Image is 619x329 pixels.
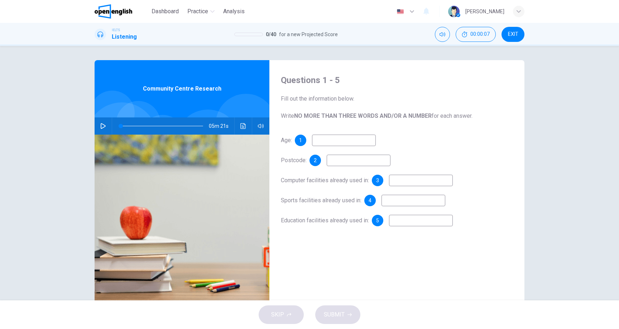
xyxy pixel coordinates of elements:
[281,137,292,144] span: Age:
[396,9,405,14] img: en
[281,95,513,120] span: Fill out the information below. Write for each answer.
[299,138,302,143] span: 1
[237,117,249,135] button: Click to see the audio transcription
[143,84,221,93] span: Community Centre Research
[508,32,518,37] span: EXIT
[448,6,460,17] img: Profile picture
[281,157,307,164] span: Postcode:
[294,112,432,119] b: NO MORE THAN THREE WORDS AND/OR A NUMBER
[281,217,369,224] span: Education facilities already used in:
[465,7,504,16] div: [PERSON_NAME]
[95,4,149,19] a: OpenEnglish logo
[152,7,179,16] span: Dashboard
[209,117,234,135] span: 05m 21s
[314,158,317,163] span: 2
[279,30,338,39] span: for a new Projected Score
[187,7,208,16] span: Practice
[376,218,379,223] span: 5
[281,197,361,204] span: Sports facilities already used in:
[223,7,245,16] span: Analysis
[456,27,496,42] div: Hide
[95,4,132,19] img: OpenEnglish logo
[266,30,276,39] span: 0 / 40
[220,5,248,18] button: Analysis
[502,27,524,42] button: EXIT
[369,198,371,203] span: 4
[470,32,490,37] span: 00:00:07
[281,177,369,184] span: Computer facilities already used in:
[435,27,450,42] div: Mute
[112,33,137,41] h1: Listening
[184,5,217,18] button: Practice
[95,135,269,309] img: Community Centre Research
[456,27,496,42] button: 00:00:07
[149,5,182,18] button: Dashboard
[376,178,379,183] span: 3
[112,28,120,33] span: IELTS
[281,74,513,86] h4: Questions 1 - 5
